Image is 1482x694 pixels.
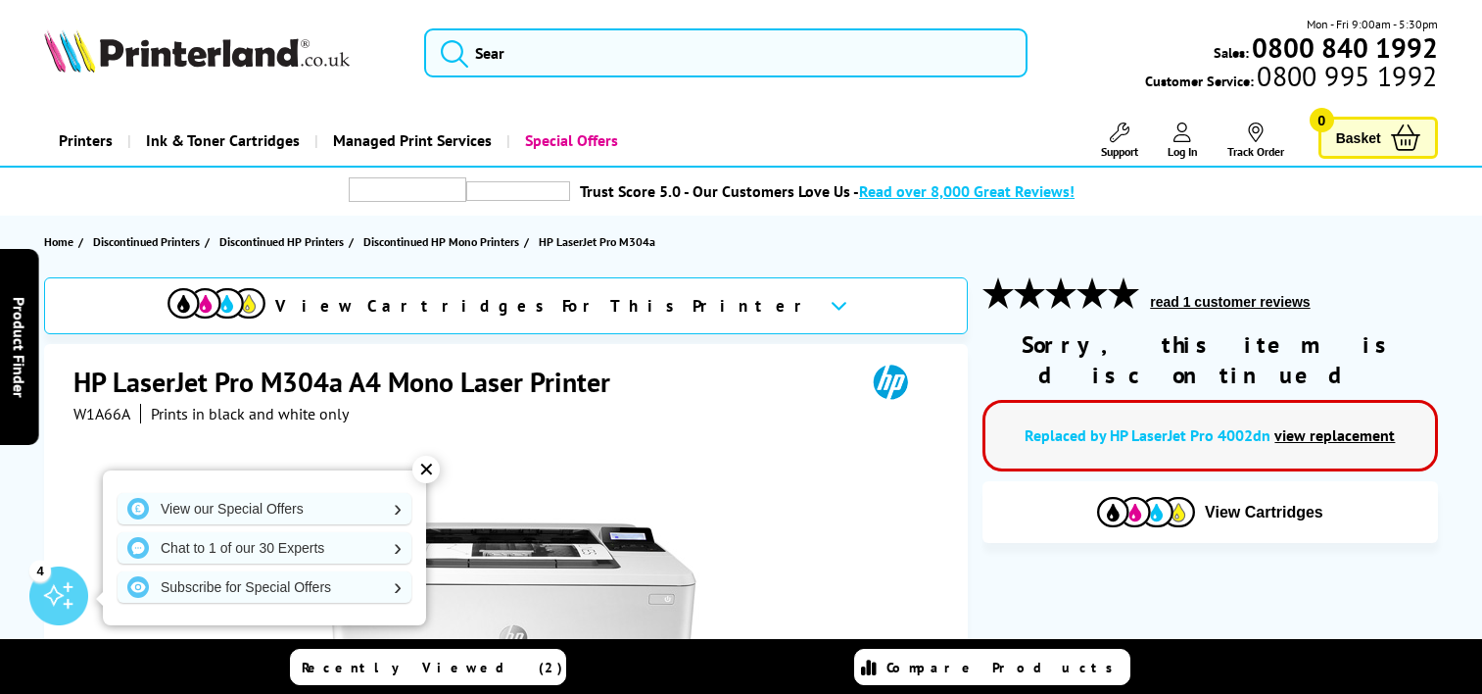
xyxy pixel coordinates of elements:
[1145,67,1437,90] span: Customer Service:
[44,29,350,73] img: Printerland Logo
[93,231,205,252] a: Discontinued Printers
[1227,123,1284,159] a: Track Order
[1168,144,1198,159] span: Log In
[118,532,411,564] a: Chat to 1 of our 30 Experts
[1252,29,1438,66] b: 0800 840 1992
[349,177,466,202] img: trustpilot rating
[424,28,1028,77] input: Sear
[314,116,506,166] a: Managed Print Services
[1254,67,1437,85] span: 0800 995 1992
[1168,123,1198,159] a: Log In
[118,571,411,603] a: Subscribe for Special Offers
[127,116,314,166] a: Ink & Toner Cartridges
[93,231,200,252] span: Discontinued Printers
[1318,117,1438,159] a: Basket 0
[854,649,1130,685] a: Compare Products
[167,288,265,319] img: cmyk-icon.svg
[219,231,349,252] a: Discontinued HP Printers
[44,116,127,166] a: Printers
[1097,497,1195,527] img: Cartridges
[997,496,1422,528] button: View Cartridges
[466,181,570,201] img: trustpilot rating
[845,364,935,400] img: HP
[1307,15,1438,33] span: Mon - Fri 9:00am - 5:30pm
[10,297,29,398] span: Product Finder
[1214,43,1249,62] span: Sales:
[118,493,411,524] a: View our Special Offers
[44,231,78,252] a: Home
[29,560,51,581] div: 4
[151,404,349,423] i: Prints in black and white only
[146,116,300,166] span: Ink & Toner Cartridges
[1310,108,1334,132] span: 0
[982,329,1437,390] div: Sorry, this item is discontinued
[859,181,1075,201] span: Read over 8,000 Great Reviews!
[1144,293,1315,311] button: read 1 customer reviews
[363,231,524,252] a: Discontinued HP Mono Printers
[506,116,633,166] a: Special Offers
[73,404,130,423] span: W1A66A
[539,234,655,249] span: HP LaserJet Pro M304a
[1101,144,1138,159] span: Support
[1249,38,1438,57] a: 0800 840 1992
[1336,124,1381,151] span: Basket
[1205,504,1323,521] span: View Cartridges
[275,295,814,317] span: View Cartridges For This Printer
[1274,425,1395,445] a: view replacement
[44,231,73,252] span: Home
[73,364,630,400] h1: HP LaserJet Pro M304a A4 Mono Laser Printer
[363,231,519,252] span: Discontinued HP Mono Printers
[302,659,563,676] span: Recently Viewed (2)
[1025,425,1270,445] a: Replaced by HP LaserJet Pro 4002dn
[580,181,1075,201] a: Trust Score 5.0 - Our Customers Love Us -Read over 8,000 Great Reviews!
[1101,123,1138,159] a: Support
[290,649,566,685] a: Recently Viewed (2)
[44,29,400,76] a: Printerland Logo
[219,231,344,252] span: Discontinued HP Printers
[886,659,1123,676] span: Compare Products
[412,456,440,483] div: ✕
